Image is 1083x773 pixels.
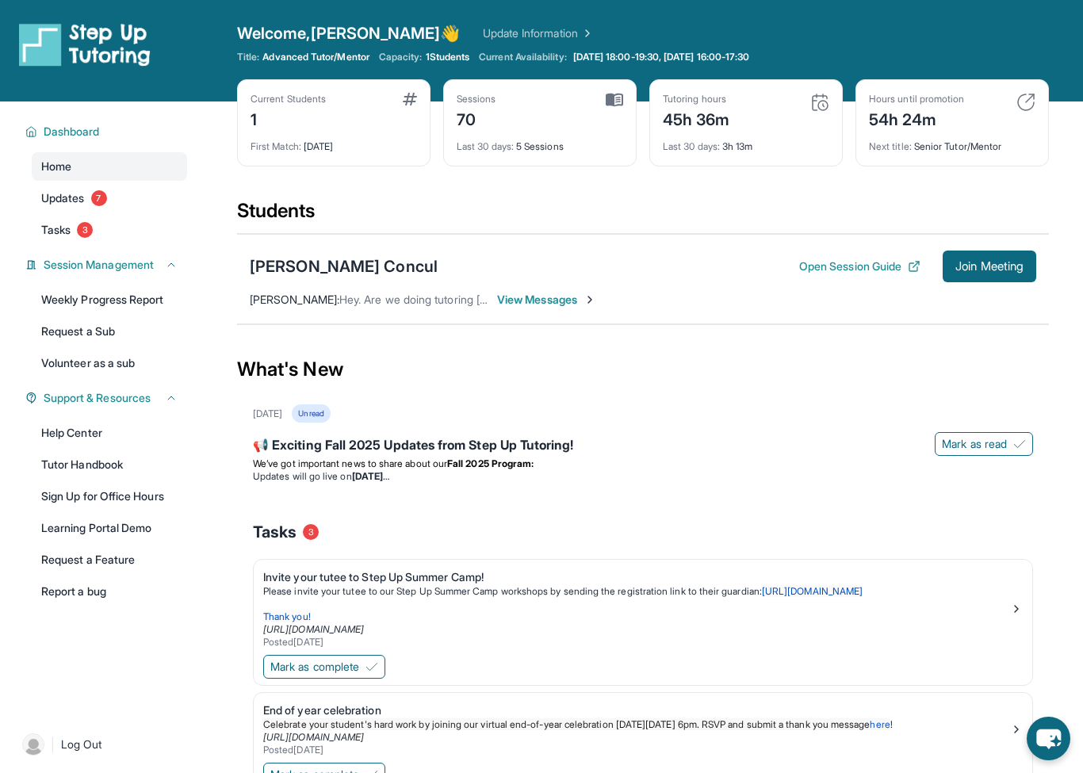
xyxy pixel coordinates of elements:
span: Next title : [869,140,912,152]
span: | [51,735,55,754]
img: card [606,93,623,107]
span: [PERSON_NAME] : [250,293,339,306]
div: 54h 24m [869,105,964,131]
a: Sign Up for Office Hours [32,482,187,511]
img: Mark as complete [365,660,378,673]
a: [URL][DOMAIN_NAME] [263,731,364,743]
span: Welcome, [PERSON_NAME] 👋 [237,22,461,44]
div: [DATE] [251,131,417,153]
button: Support & Resources [37,390,178,406]
span: View Messages [497,292,596,308]
a: Updates7 [32,184,187,212]
img: user-img [22,733,44,756]
div: 📢 Exciting Fall 2025 Updates from Step Up Tutoring! [253,435,1033,457]
strong: Fall 2025 Program: [447,457,534,469]
div: Posted [DATE] [263,744,1010,756]
span: Session Management [44,257,154,273]
span: Support & Resources [44,390,151,406]
a: [DATE] 18:00-19:30, [DATE] 16:00-17:30 [570,51,753,63]
span: Title: [237,51,259,63]
span: [DATE] 18:00-19:30, [DATE] 16:00-17:30 [573,51,750,63]
span: Hey. Are we doing tutoring [DATE]? [339,293,516,306]
span: Capacity: [379,51,423,63]
div: [DATE] [253,408,282,420]
div: 45h 36m [663,105,730,131]
img: Chevron-Right [584,293,596,306]
span: Celebrate your student's hard work by joining our virtual end-of-year celebration [DATE][DATE] 6p... [263,718,870,730]
a: Request a Feature [32,545,187,574]
img: card [1016,93,1035,112]
a: Update Information [483,25,594,41]
a: Report a bug [32,577,187,606]
div: Current Students [251,93,326,105]
span: Dashboard [44,124,100,140]
span: Join Meeting [955,262,1024,271]
li: Updates will go live on [253,470,1033,483]
div: 1 [251,105,326,131]
div: Tutoring hours [663,93,730,105]
img: card [810,93,829,112]
div: What's New [237,335,1049,404]
p: Please invite your tutee to our Step Up Summer Camp workshops by sending the registration link to... [263,585,1010,598]
button: Mark as read [935,432,1033,456]
img: card [403,93,417,105]
div: Senior Tutor/Mentor [869,131,1035,153]
button: Dashboard [37,124,178,140]
span: Home [41,159,71,174]
span: Last 30 days : [457,140,514,152]
img: logo [19,22,151,67]
div: 5 Sessions [457,131,623,153]
a: Weekly Progress Report [32,285,187,314]
span: 3 [303,524,319,540]
span: Advanced Tutor/Mentor [262,51,369,63]
span: Log Out [61,737,102,752]
div: 70 [457,105,496,131]
img: Chevron Right [578,25,594,41]
a: End of year celebrationCelebrate your student's hard work by joining our virtual end-of-year cele... [254,693,1032,760]
button: Session Management [37,257,178,273]
a: Request a Sub [32,317,187,346]
a: Tasks3 [32,216,187,244]
div: Posted [DATE] [263,636,1010,649]
span: 1 Students [426,51,470,63]
span: 7 [91,190,107,206]
a: Volunteer as a sub [32,349,187,377]
div: Invite your tutee to Step Up Summer Camp! [263,569,1010,585]
a: [URL][DOMAIN_NAME] [762,585,863,597]
a: [URL][DOMAIN_NAME] [263,623,364,635]
a: here [870,718,890,730]
a: Tutor Handbook [32,450,187,479]
span: Thank you! [263,610,311,622]
span: Updates [41,190,85,206]
strong: [DATE] [352,470,389,482]
span: We’ve got important news to share about our [253,457,447,469]
span: Tasks [253,521,297,543]
div: Unread [292,404,330,423]
span: First Match : [251,140,301,152]
div: 3h 13m [663,131,829,153]
button: chat-button [1027,717,1070,760]
a: Learning Portal Demo [32,514,187,542]
span: Tasks [41,222,71,238]
a: Home [32,152,187,181]
span: 3 [77,222,93,238]
div: Hours until promotion [869,93,964,105]
span: Mark as complete [270,659,359,675]
div: Sessions [457,93,496,105]
span: Last 30 days : [663,140,720,152]
button: Open Session Guide [799,258,920,274]
span: Mark as read [942,436,1007,452]
a: |Log Out [16,727,187,762]
a: Help Center [32,419,187,447]
a: Invite your tutee to Step Up Summer Camp!Please invite your tutee to our Step Up Summer Camp work... [254,560,1032,652]
img: Mark as read [1013,438,1026,450]
span: Current Availability: [479,51,566,63]
div: [PERSON_NAME] Concul [250,255,438,277]
button: Join Meeting [943,251,1036,282]
p: ! [263,718,1010,731]
div: End of year celebration [263,702,1010,718]
button: Mark as complete [263,655,385,679]
div: Students [237,198,1049,233]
